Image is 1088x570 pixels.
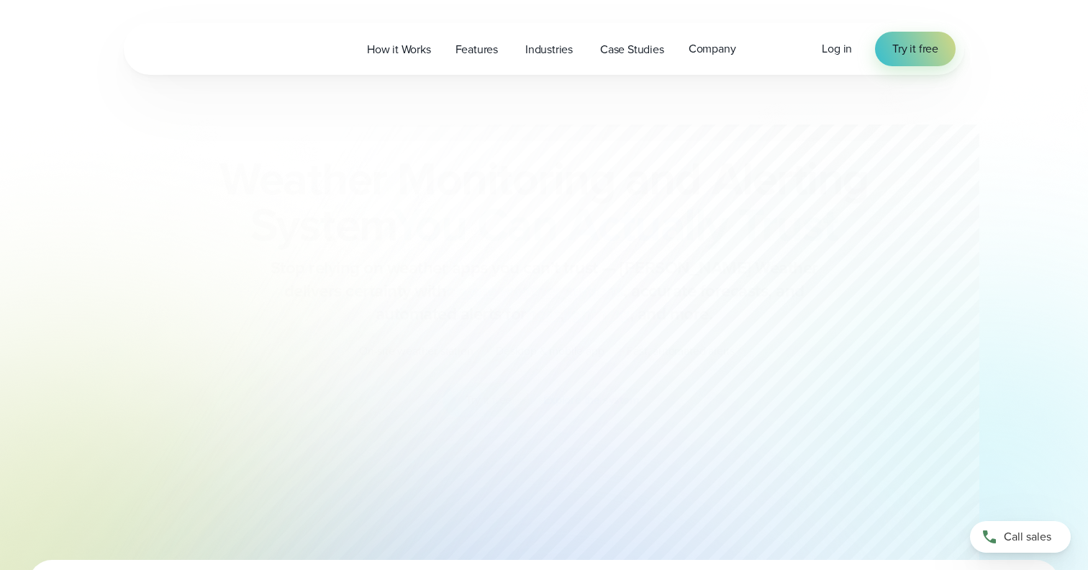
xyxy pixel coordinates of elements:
[525,41,573,58] span: Industries
[355,35,443,64] a: How it Works
[892,40,938,58] span: Try it free
[689,40,736,58] span: Company
[1004,528,1051,546] span: Call sales
[455,41,498,58] span: Features
[822,40,852,58] a: Log in
[600,41,664,58] span: Case Studies
[588,35,676,64] a: Case Studies
[875,32,956,66] a: Try it free
[970,521,1071,553] a: Call sales
[822,40,852,57] span: Log in
[367,41,431,58] span: How it Works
